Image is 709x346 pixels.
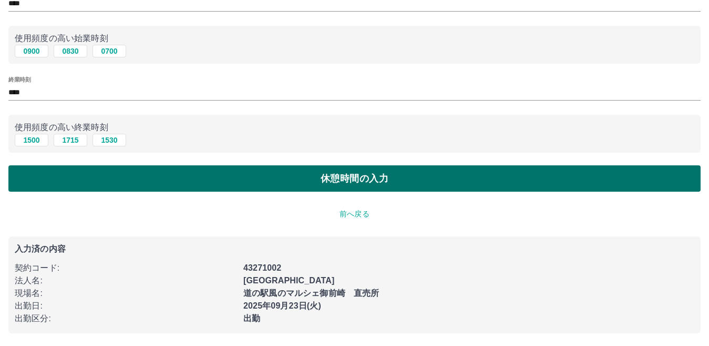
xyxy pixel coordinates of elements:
[243,301,321,310] b: 2025年09月23日(火)
[15,287,237,300] p: 現場名 :
[15,274,237,287] p: 法人名 :
[15,245,694,253] p: 入力済の内容
[15,134,48,146] button: 1500
[93,45,126,57] button: 0700
[15,312,237,325] p: 出勤区分 :
[243,314,260,323] b: 出勤
[8,165,701,192] button: 休憩時間の入力
[93,134,126,146] button: 1530
[54,134,87,146] button: 1715
[243,263,281,272] b: 43271002
[8,76,30,84] label: 終業時刻
[15,121,694,134] p: 使用頻度の高い終業時刻
[54,45,87,57] button: 0830
[243,289,379,298] b: 道の駅風のマルシェ御前崎 直売所
[243,276,335,285] b: [GEOGRAPHIC_DATA]
[8,209,701,220] p: 前へ戻る
[15,32,694,45] p: 使用頻度の高い始業時刻
[15,45,48,57] button: 0900
[15,262,237,274] p: 契約コード :
[15,300,237,312] p: 出勤日 :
